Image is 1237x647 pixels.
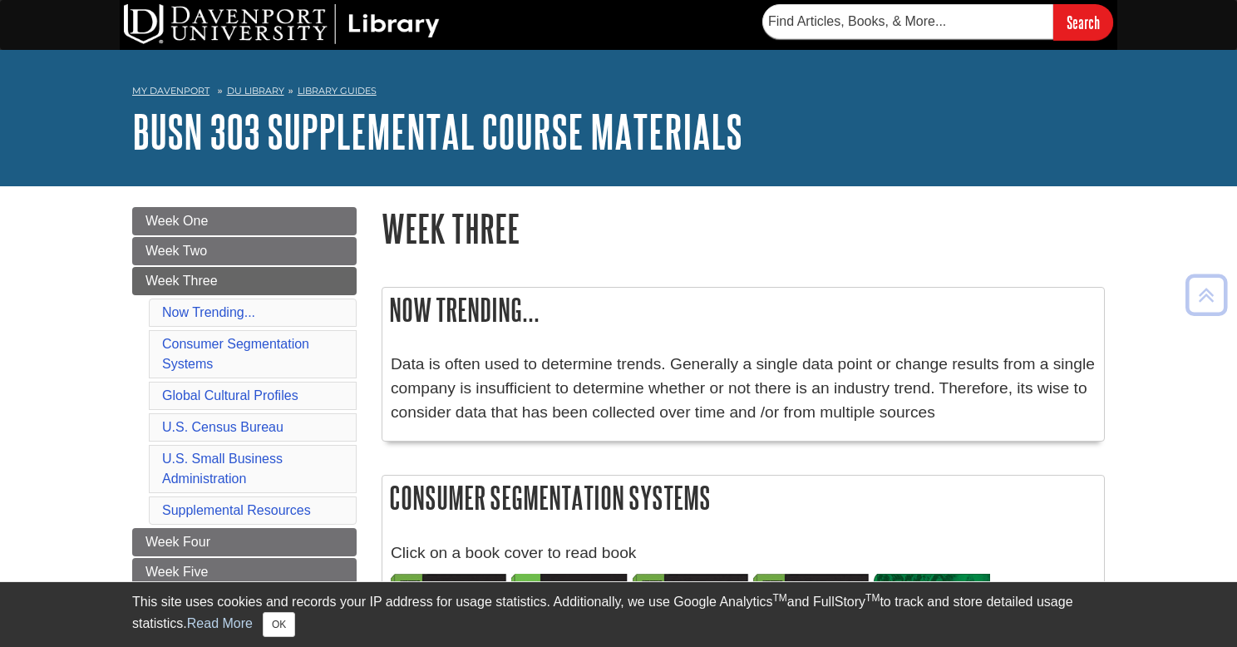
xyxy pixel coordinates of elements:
a: Week One [132,207,357,235]
input: Find Articles, Books, & More... [762,4,1053,39]
a: DU Library [227,85,284,96]
a: Week Two [132,237,357,265]
sup: TM [865,592,880,604]
a: Week Three [132,267,357,295]
form: Searches DU Library's articles, books, and more [762,4,1113,40]
span: Week One [145,214,208,228]
h1: Week Three [382,207,1105,249]
sup: TM [772,592,786,604]
h2: Consumer Segmentation Systems [382,476,1104,520]
a: Week Five [132,558,357,586]
img: DU Library [124,4,440,44]
a: Library Guides [298,85,377,96]
h2: Now Trending... [382,288,1104,332]
a: Now Trending... [162,305,255,319]
a: Read More [187,616,253,630]
a: Global Cultural Profiles [162,388,298,403]
button: Close [263,612,295,637]
nav: breadcrumb [132,80,1105,106]
span: Week Five [145,565,208,579]
input: Search [1053,4,1113,40]
a: BUSN 303 Supplemental Course Materials [132,106,742,157]
p: Click on a book cover to read book [391,541,1096,566]
a: U.S. Small Business Administration [162,452,283,486]
a: My Davenport [132,84,209,98]
a: Back to Top [1180,284,1233,306]
a: Supplemental Resources [162,503,311,517]
p: Data is often used to determine trends. Generally a single data point or change results from a si... [391,353,1096,424]
span: Week Four [145,535,210,549]
span: Week Three [145,274,218,288]
div: This site uses cookies and records your IP address for usage statistics. Additionally, we use Goo... [132,592,1105,637]
a: Week Four [132,528,357,556]
a: U.S. Census Bureau [162,420,283,434]
span: Week Two [145,244,207,258]
a: Consumer Segmentation Systems [162,337,309,371]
